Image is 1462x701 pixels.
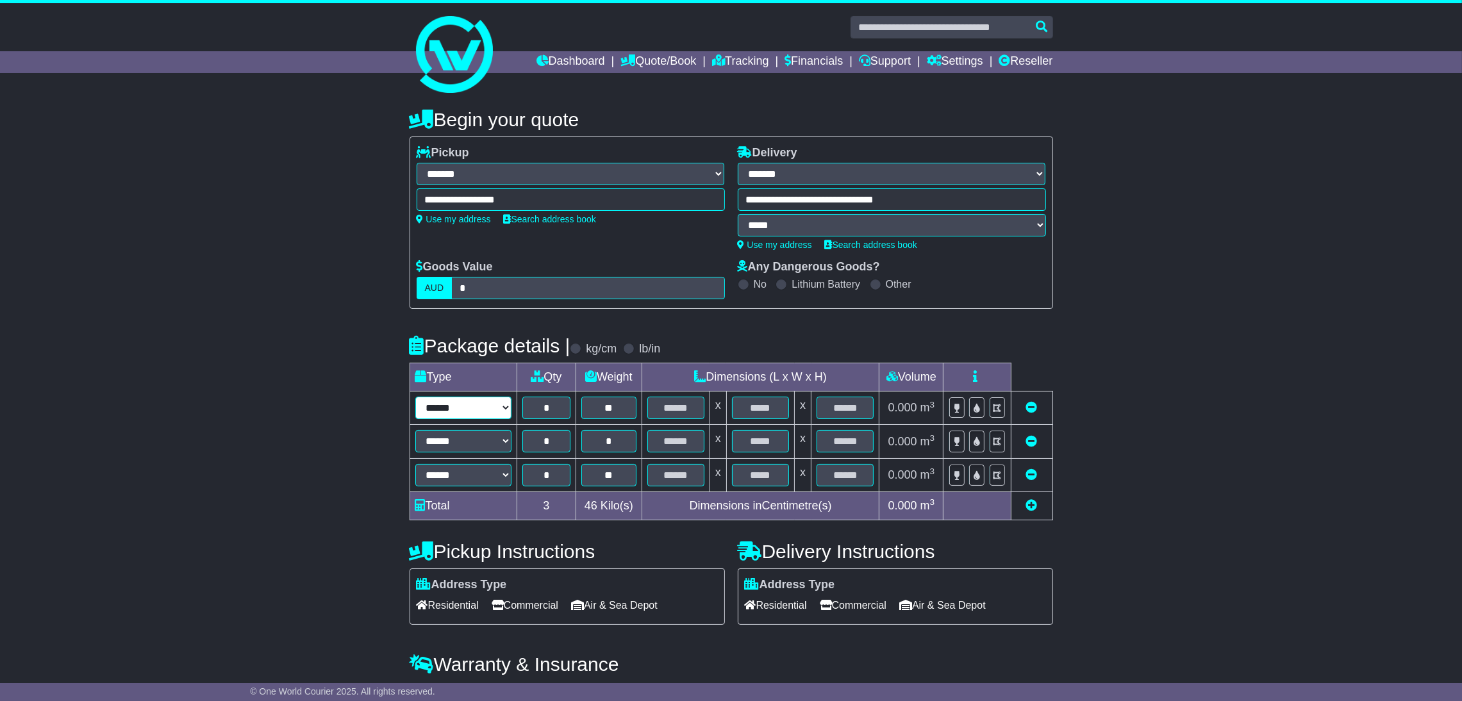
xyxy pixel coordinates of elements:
a: Add new item [1026,499,1038,512]
td: Total [410,492,517,520]
a: Financials [785,51,843,73]
h4: Warranty & Insurance [410,654,1053,675]
a: Remove this item [1026,468,1038,481]
a: Tracking [712,51,768,73]
sup: 3 [930,466,935,476]
label: AUD [417,277,453,299]
span: 0.000 [888,499,917,512]
sup: 3 [930,400,935,409]
td: Weight [576,363,642,392]
span: Air & Sea Depot [899,595,986,615]
td: Dimensions (L x W x H) [642,363,879,392]
a: Search address book [504,214,596,224]
h4: Pickup Instructions [410,541,725,562]
span: 46 [585,499,597,512]
a: Use my address [417,214,491,224]
label: Address Type [417,578,507,592]
td: x [795,425,811,458]
a: Use my address [738,240,812,250]
span: Air & Sea Depot [571,595,658,615]
span: m [920,499,935,512]
label: Goods Value [417,260,493,274]
h4: Delivery Instructions [738,541,1053,562]
sup: 3 [930,497,935,507]
span: 250 [539,681,558,694]
label: Address Type [745,578,835,592]
label: Delivery [738,146,797,160]
span: m [920,435,935,448]
td: Dimensions in Centimetre(s) [642,492,879,520]
label: Any Dangerous Goods? [738,260,880,274]
label: kg/cm [586,342,617,356]
label: No [754,278,767,290]
div: All our quotes include a $ FreightSafe warranty. [410,681,1053,695]
a: Quote/Book [620,51,696,73]
span: m [920,468,935,481]
span: 0.000 [888,435,917,448]
td: x [710,425,726,458]
span: Residential [745,595,807,615]
td: x [710,392,726,425]
a: Settings [927,51,983,73]
a: Support [859,51,911,73]
a: Dashboard [536,51,605,73]
span: Residential [417,595,479,615]
span: Commercial [820,595,886,615]
a: Remove this item [1026,435,1038,448]
td: Type [410,363,517,392]
label: Pickup [417,146,469,160]
a: Search address book [825,240,917,250]
td: Qty [517,363,576,392]
span: m [920,401,935,414]
a: Reseller [999,51,1052,73]
td: x [710,458,726,491]
td: x [795,392,811,425]
span: © One World Courier 2025. All rights reserved. [250,686,435,697]
td: Kilo(s) [576,492,642,520]
span: 0.000 [888,468,917,481]
span: 0.000 [888,401,917,414]
sup: 3 [930,433,935,443]
td: 3 [517,492,576,520]
h4: Package details | [410,335,570,356]
span: Commercial [492,595,558,615]
td: Volume [879,363,943,392]
a: Remove this item [1026,401,1038,414]
label: lb/in [639,342,660,356]
td: x [795,458,811,491]
label: Lithium Battery [792,278,860,290]
h4: Begin your quote [410,109,1053,130]
label: Other [886,278,911,290]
